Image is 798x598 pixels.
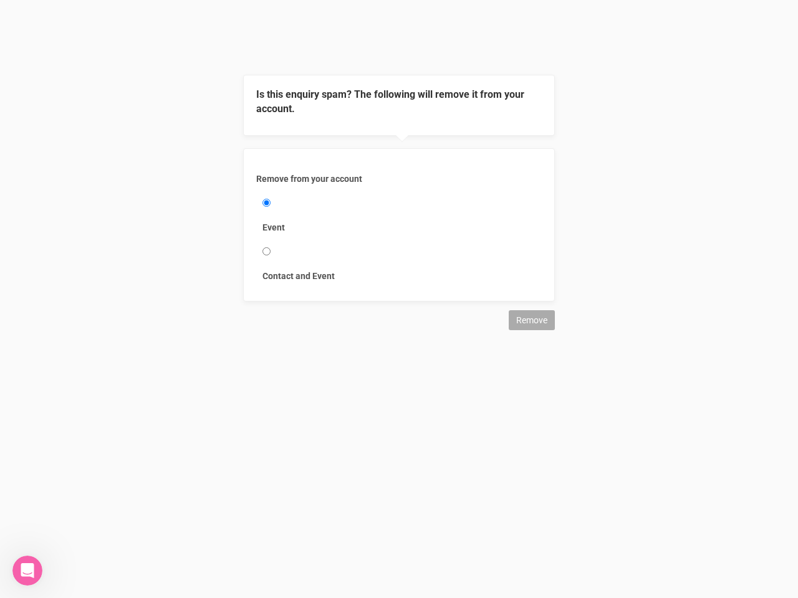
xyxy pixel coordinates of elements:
input: Contact and Event [262,247,271,255]
input: Event [262,199,271,207]
iframe: Intercom live chat [12,556,42,586]
legend: Is this enquiry spam? The following will remove it from your account. [256,88,542,116]
label: Remove from your account [256,173,542,185]
label: Event [262,221,536,234]
input: Remove [509,310,555,330]
label: Contact and Event [262,270,536,282]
